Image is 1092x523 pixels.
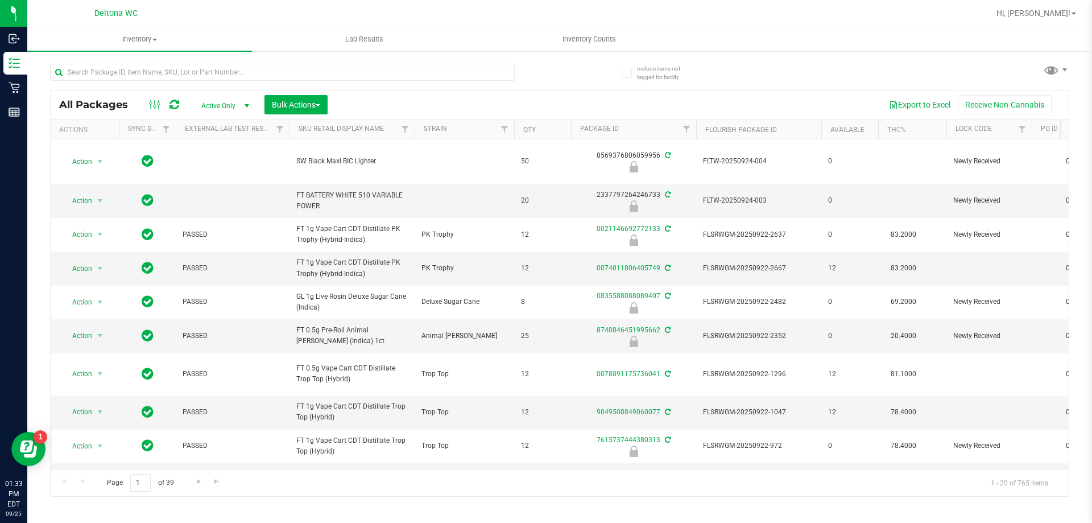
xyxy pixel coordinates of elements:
inline-svg: Reports [9,106,20,118]
a: Filter [157,120,176,139]
span: 20.4000 [885,328,922,344]
span: PASSED [183,263,283,274]
span: select [93,193,107,209]
span: 83.2000 [885,227,922,243]
span: select [93,261,107,277]
span: Sync from Compliance System [663,326,671,334]
span: FLSRWGM-20250922-972 [703,440,814,451]
span: In Sync [142,153,154,169]
a: External Lab Test Result [185,125,274,133]
span: Deltona WC [94,9,138,18]
span: Inventory [27,34,252,44]
a: Package ID [580,125,619,133]
span: FT 0.5g Vape Cart CDT Distillate Trop Top (Hybrid) [296,363,408,385]
div: Newly Received [569,446,698,457]
button: Receive Non-Cannabis [958,95,1052,114]
span: Trop Top [421,407,507,418]
span: Action [62,227,93,242]
span: Page of 39 [97,474,183,492]
a: Inventory [27,27,252,51]
span: Action [62,154,93,170]
span: PASSED [183,331,283,341]
span: FLSRWGM-20250922-2667 [703,263,814,274]
span: Newly Received [953,440,1025,451]
span: 12 [521,440,564,451]
a: 0835588088089407 [597,292,660,300]
span: 12 [521,263,564,274]
span: In Sync [142,260,154,276]
span: Deluxe Sugar Cane [421,296,507,307]
span: FT 1g Vape Cart CDT Distillate Trop Top (Hybrid) [296,401,408,423]
div: Newly Received [569,234,698,246]
span: 12 [521,369,564,380]
span: Trop Top [421,440,507,451]
span: FLSRWGM-20250922-2482 [703,296,814,307]
span: 81.1000 [885,366,922,382]
inline-svg: Inbound [9,33,20,44]
a: Strain [424,125,447,133]
span: Bulk Actions [272,100,320,109]
span: Sync from Compliance System [663,370,671,378]
a: 7615737444380313 [597,436,660,444]
a: 0074011806405749 [597,264,660,272]
span: In Sync [142,328,154,344]
span: 0 [828,195,871,206]
span: select [93,227,107,242]
span: Inventory Counts [547,34,631,44]
a: Sync Status [128,125,172,133]
span: 1 - 20 of 765 items [982,474,1057,491]
iframe: Resource center [11,432,45,466]
span: select [93,154,107,170]
span: PASSED [183,296,283,307]
span: Action [62,193,93,209]
a: Filter [396,120,415,139]
span: FT 0.5g Pre-Roll Animal [PERSON_NAME] (Indica) 1ct [296,325,408,347]
a: 0078091175736041 [597,370,660,378]
span: select [93,366,107,382]
p: 01:33 PM EDT [5,479,22,509]
div: 2337797264246733 [569,190,698,212]
button: Bulk Actions [264,95,328,114]
span: Lab Results [330,34,399,44]
span: FLSRWGM-20250922-1047 [703,407,814,418]
a: Go to the last page [209,474,225,489]
span: All Packages [59,98,139,111]
a: Lock Code [955,125,992,133]
span: 12 [521,229,564,240]
div: Actions [59,126,114,134]
a: Filter [1013,120,1032,139]
iframe: Resource center unread badge [34,430,47,444]
span: 83.2000 [885,260,922,277]
span: 20 [521,195,564,206]
span: Newly Received [953,296,1025,307]
input: 1 [130,474,151,492]
div: Newly Received [569,200,698,212]
span: SW Black Maxi BIC Lighter [296,156,408,167]
a: 8740846451995662 [597,326,660,334]
span: 0 [828,156,871,167]
a: Filter [495,120,514,139]
span: FLSRWGM-20250922-2637 [703,229,814,240]
span: select [93,404,107,420]
span: 0 [828,229,871,240]
span: FLSRWGM-20250922-1296 [703,369,814,380]
span: Sync from Compliance System [663,191,671,199]
inline-svg: Inventory [9,57,20,69]
span: Action [62,366,93,382]
button: Export to Excel [882,95,958,114]
a: PO ID [1041,125,1058,133]
span: Newly Received [953,195,1025,206]
span: Animal [PERSON_NAME] [421,331,507,341]
span: 0 [828,331,871,341]
span: 0 [828,440,871,451]
span: In Sync [142,192,154,208]
a: Qty [523,126,536,134]
span: 50 [521,156,564,167]
span: FLSRWGM-20250922-2352 [703,331,814,341]
span: 12 [521,407,564,418]
span: 8 [521,296,564,307]
a: Go to the next page [191,474,207,489]
span: Trop Top [421,369,507,380]
span: PASSED [183,440,283,451]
